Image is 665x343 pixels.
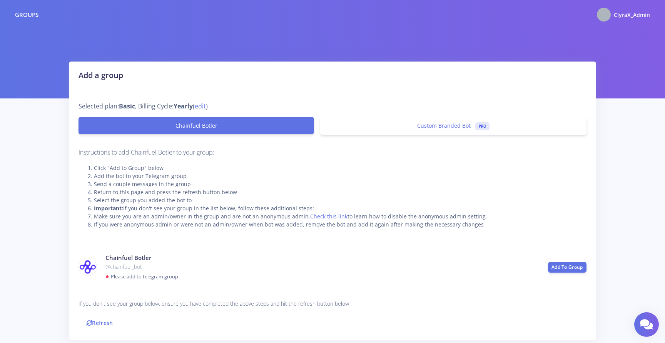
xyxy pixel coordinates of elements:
p: Instructions to add Chainfuel Botler to your group: [79,147,586,158]
a: Check this link [310,213,348,220]
span: Custom Branded Bot [417,122,471,129]
a: @ClyraX_Admin Photo ClyraX_Admin [591,6,650,23]
div: Selected plan: , Billing Cycle: ( ) [73,102,581,111]
img: chainfuel_bot [79,260,97,274]
li: Return to this page and press the refresh button below [94,188,586,196]
strong: Important: [94,205,123,212]
span: PRO [475,122,490,130]
strong: Yearly [174,102,193,111]
span: ClyraX_Admin [614,11,650,18]
small: Please add to telegram group [111,273,178,280]
li: Select the group you added the bot to [94,196,586,204]
li: If you don't see your group in the list below, follow these additional steps: [94,204,586,212]
li: Make sure you are an admin/owner in the group and are not an anonymous admin. to learn how to dis... [94,212,586,220]
a: Add To Group [548,262,586,273]
p: If you don't see your group below, ensure you have completed the above steps and hit the refresh ... [79,299,586,308]
div: Groups [15,10,38,19]
li: If you were anonymous admin or were not an admin/owner when bot was added, remove the bot and add... [94,220,586,228]
h4: Chainfuel Botler [105,253,536,262]
a: Chainfuel Botler [79,117,314,134]
li: Add the bot to your Telegram group [94,172,586,180]
h2: Add a group [79,70,586,81]
li: Click "Add to Group" below [94,164,586,172]
span: ● [105,272,109,280]
strong: Basic [119,102,135,111]
a: edit [195,102,206,111]
img: @ClyraX_Admin Photo [597,8,611,22]
a: Refresh [79,315,121,331]
p: @chainfuel_bot [105,262,536,271]
li: Send a couple messages in the group [94,180,586,188]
